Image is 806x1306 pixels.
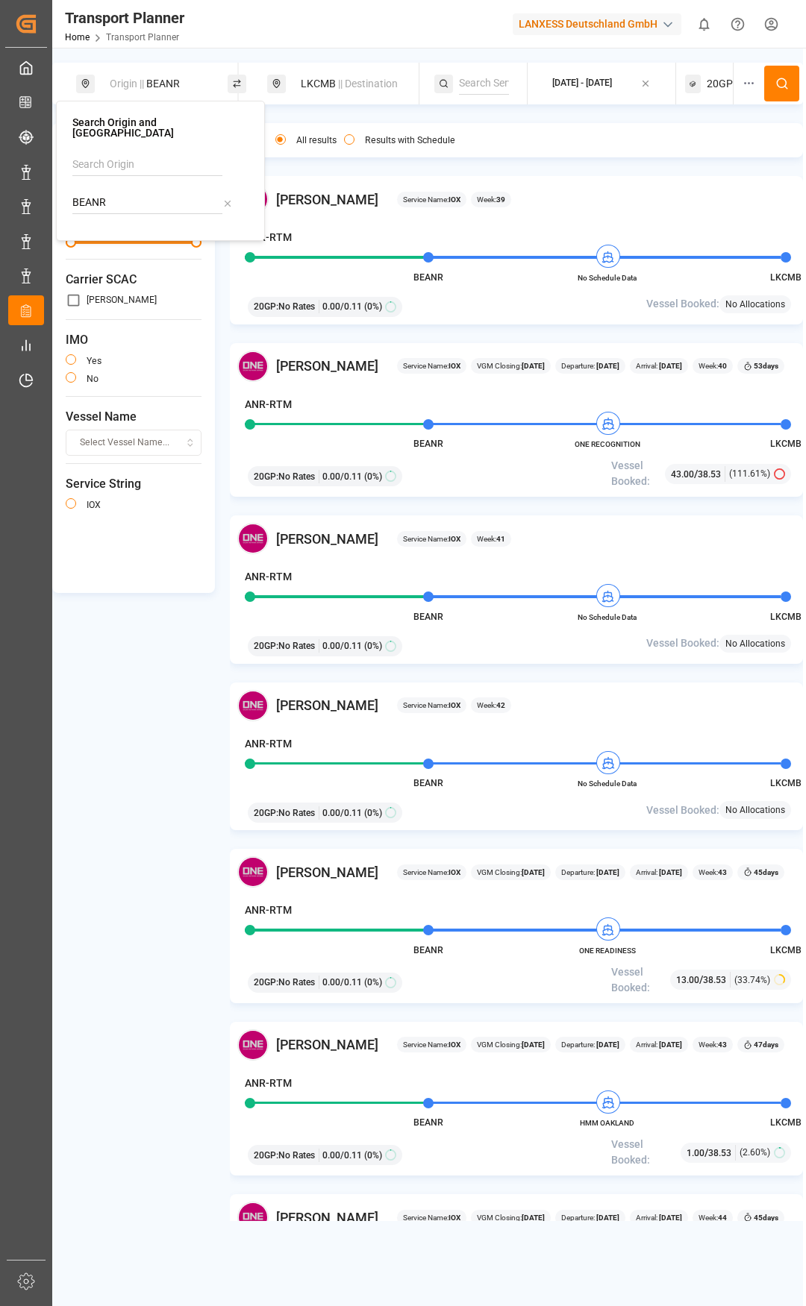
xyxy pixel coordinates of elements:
span: Vessel Booked: [611,458,665,489]
b: 39 [496,195,505,204]
span: LKCMB [770,439,802,449]
span: 20GP [707,76,733,92]
button: Help Center [721,7,755,41]
span: 0.00 / 0.11 [322,806,362,820]
span: [PERSON_NAME] [276,695,378,715]
img: Carrier [237,523,269,554]
span: LKCMB [770,778,802,788]
span: BEANR [413,778,443,788]
b: IOX [449,1214,460,1222]
span: [PERSON_NAME] [276,529,378,549]
span: (0%) [364,300,382,313]
h4: ANR-RTM [245,1076,292,1091]
h4: ANR-RTM [245,230,292,245]
span: 13.00 [676,975,699,985]
b: IOX [449,868,460,876]
span: Service Name: [403,360,460,371]
span: 20GP : [254,976,278,989]
h4: ANR-RTM [245,569,292,585]
b: 43 [718,1040,727,1049]
span: 38.53 [703,975,726,985]
span: ONE RECOGNITION [566,439,649,450]
b: 45 days [754,1214,778,1222]
span: (2.60%) [740,1146,770,1159]
b: 40 [718,362,727,370]
span: [PERSON_NAME] [276,1035,378,1055]
span: No Schedule Data [566,612,649,623]
b: 53 days [754,362,778,370]
span: LKCMB [770,945,802,955]
span: No Rates [278,300,315,313]
span: Vessel Booked: [611,964,670,996]
span: No Schedule Data [566,778,649,789]
span: [PERSON_NAME] [276,356,378,376]
span: VGM Closing: [477,1212,545,1223]
h4: ANR-RTM [245,397,292,412]
span: Service Name: [403,194,460,205]
span: Week: [699,867,727,878]
span: 43.00 [671,469,694,480]
span: Vessel Booked: [646,803,719,818]
span: Maximum [191,237,201,248]
img: Carrier [237,856,269,888]
b: [DATE] [657,1214,682,1222]
span: 20GP : [254,300,278,313]
span: Select Vessel Name... [80,436,169,450]
b: IOX [449,362,460,370]
span: 0.00 / 0.11 [322,1149,362,1162]
span: VGM Closing: [477,867,545,878]
h4: ANR-RTM [245,736,292,752]
span: Vessel Booked: [646,296,719,312]
input: Search Service String [459,72,509,95]
span: 0.00 / 0.11 [322,639,362,653]
span: No Allocations [725,803,785,817]
span: (0%) [364,976,382,989]
span: Departure: [561,360,619,371]
img: Carrier [237,1029,269,1061]
span: (0%) [364,806,382,820]
span: Week: [477,700,505,711]
span: 20GP : [254,806,278,820]
span: Minimum [66,237,76,248]
button: [DATE] - [DATE] [537,69,667,98]
span: Departure: [561,1212,619,1223]
span: [PERSON_NAME] [276,862,378,882]
span: 1.00 [687,1148,705,1158]
span: No Rates [278,806,315,820]
span: Service String [66,475,201,493]
b: [DATE] [595,868,619,876]
span: Vessel Booked: [611,1137,681,1168]
div: / [687,1145,736,1161]
div: LANXESS Deutschland GmbH [513,13,681,35]
span: BEANR [413,612,443,622]
span: [PERSON_NAME] [276,1208,378,1228]
label: IOX [87,500,101,509]
b: [DATE] [522,362,545,370]
span: Service Name: [403,700,460,711]
b: IOX [449,701,460,709]
span: Service Name: [403,1212,460,1223]
b: 41 [496,535,505,543]
b: 42 [496,701,505,709]
span: Service Name: [403,867,460,878]
button: LANXESS Deutschland GmbH [513,10,687,38]
b: [DATE] [522,1214,545,1222]
button: show 0 new notifications [687,7,721,41]
span: No Allocations [725,298,785,311]
b: IOX [449,195,460,204]
span: 0.00 / 0.11 [322,470,362,483]
span: (111.61%) [729,467,770,480]
b: [DATE] [595,1040,619,1049]
b: [DATE] [522,1040,545,1049]
label: Results with Schedule [365,136,455,145]
input: Search Origin [72,154,222,176]
span: HMM OAKLAND [566,1117,649,1128]
div: LKCMB [292,70,413,98]
span: Departure: [561,867,619,878]
img: Carrier [237,351,269,382]
div: [DATE] - [DATE] [552,77,612,90]
h4: ANR-RTM [245,902,292,918]
span: LKCMB [770,1117,802,1128]
span: No Schedule Data [566,272,649,283]
span: Arrival: [636,1039,682,1050]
